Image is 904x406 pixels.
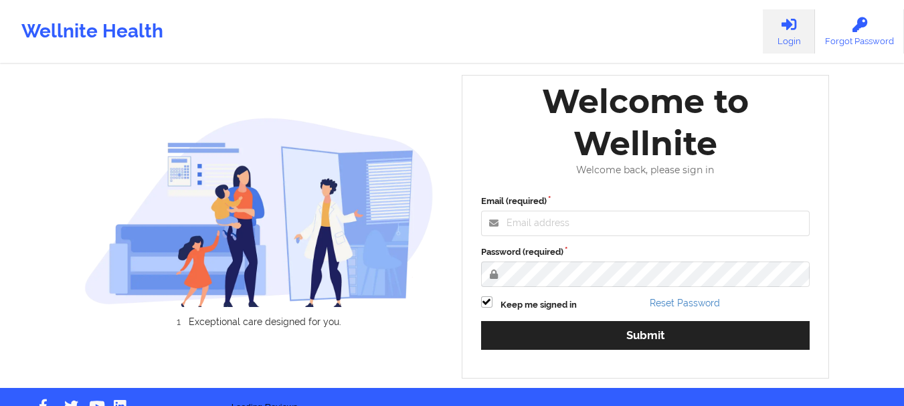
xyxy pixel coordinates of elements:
a: Reset Password [650,298,720,308]
button: Submit [481,321,810,350]
div: Welcome to Wellnite [472,80,820,165]
label: Keep me signed in [501,298,577,312]
img: wellnite-auth-hero_200.c722682e.png [84,117,434,306]
a: Forgot Password [815,9,904,54]
input: Email address [481,211,810,236]
div: Welcome back, please sign in [472,165,820,176]
a: Login [763,9,815,54]
li: Exceptional care designed for you. [96,316,434,327]
label: Email (required) [481,195,810,208]
label: Password (required) [481,245,810,259]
